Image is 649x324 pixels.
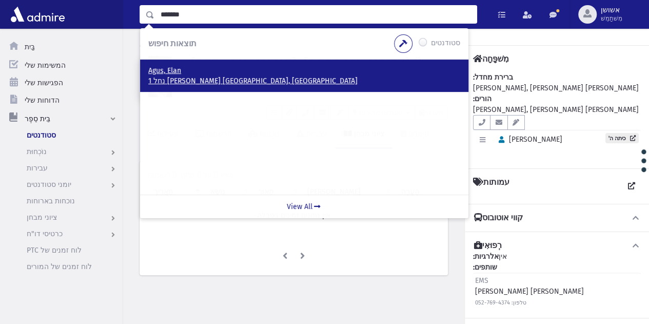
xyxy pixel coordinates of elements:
[622,177,641,196] a: הצג את כל האיגודים
[154,5,477,24] input: לְחַפֵּשׂ
[27,197,75,205] font: נוכחות בארוחות
[475,287,584,296] font: [PERSON_NAME] [PERSON_NAME]
[25,61,66,70] font: המשימות שלי
[509,135,562,144] font: [PERSON_NAME]
[482,54,509,64] font: מִשׁפָּחָה
[148,66,460,76] p: Agus, Elan
[473,73,513,82] font: ברירת מחדל:
[27,180,71,189] font: יומני סטודנטים
[473,105,639,114] font: [PERSON_NAME], [PERSON_NAME] [PERSON_NAME]
[473,252,499,261] font: אלרגיות:
[148,39,196,48] font: תוצאות חיפוש
[608,135,626,142] font: כיתה ה'
[473,263,497,272] font: שותפים:
[27,131,56,140] font: סטודנטים
[499,252,507,261] font: אין
[8,4,67,25] img: אדמיר פרו
[27,246,82,255] font: לוח זמנים של PTC
[148,76,460,86] p: 1 נחל [PERSON_NAME] [GEOGRAPHIC_DATA], [GEOGRAPHIC_DATA]
[473,240,641,251] button: רְפוּאִי
[25,115,50,123] font: בֵּית סֵפֶר
[473,84,639,92] font: [PERSON_NAME], [PERSON_NAME] [PERSON_NAME]
[148,66,460,86] a: Agus, Elan 1 נחל [PERSON_NAME] [GEOGRAPHIC_DATA], [GEOGRAPHIC_DATA]
[601,6,620,14] font: אשושן
[25,96,60,105] font: הדוחות שלי
[482,213,523,222] font: קווי אוטובוס
[140,42,176,51] a: סטודנטים
[482,240,502,250] font: רְפוּאִי
[140,56,181,97] img: w==
[473,94,491,103] font: הורים:
[473,213,641,223] button: קווי אוטובוס
[601,15,622,22] font: מִשׁתַמֵשׁ
[27,262,92,271] font: לוח זמנים של המורים
[140,195,468,218] a: View All
[27,230,63,238] font: כרטיסי דו"ח
[25,43,35,51] font: בַּיִת
[25,79,63,87] font: הפגישות שלי
[605,133,639,143] a: כיתה ה'
[140,41,176,56] nav: פירורי לחם
[431,39,460,47] font: סטודנטים
[475,299,526,306] font: טלפון: 052-769-4374
[475,276,488,285] font: EMS
[140,120,187,149] a: פְּעִילוּת
[483,177,509,187] font: עמותות
[27,164,48,173] font: עבירות
[27,147,47,156] font: נוֹכְחוּת
[27,213,57,222] font: ציוני מבחן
